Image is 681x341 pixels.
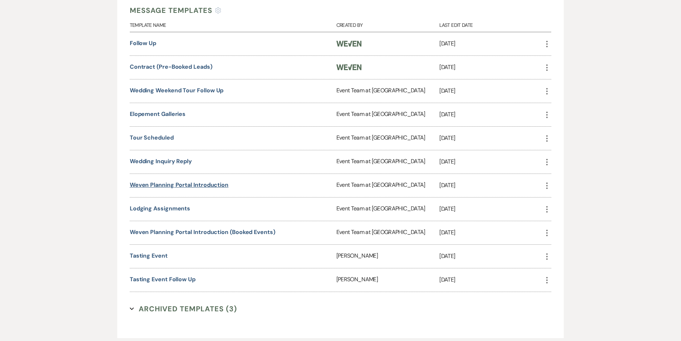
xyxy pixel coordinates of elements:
div: [PERSON_NAME] [336,245,440,268]
a: Follow Up [130,39,156,47]
p: [DATE] [439,157,543,166]
a: Contract (Pre-Booked Leads) [130,63,212,70]
img: Weven Logo [336,41,362,47]
div: [PERSON_NAME] [336,268,440,292]
a: Weven Planning Portal Introduction [130,181,228,189]
div: Event Team at [GEOGRAPHIC_DATA] [336,127,440,150]
div: Event Team at [GEOGRAPHIC_DATA] [336,221,440,244]
p: [DATE] [439,86,543,96]
div: Event Team at [GEOGRAPHIC_DATA] [336,174,440,197]
div: Last Edit Date [439,16,543,32]
div: Event Team at [GEOGRAPHIC_DATA] [336,150,440,174]
p: [DATE] [439,181,543,190]
a: Lodging Assignments [130,205,190,212]
img: Weven Logo [336,64,362,70]
a: Tour Scheduled [130,134,174,141]
p: [DATE] [439,275,543,284]
button: Archived Templates (3) [130,303,237,314]
div: Event Team at [GEOGRAPHIC_DATA] [336,79,440,103]
p: [DATE] [439,63,543,72]
div: Created By [336,16,440,32]
p: [DATE] [439,110,543,119]
p: [DATE] [439,204,543,214]
p: [DATE] [439,228,543,237]
a: Elopement Galleries [130,110,186,118]
a: Wedding Inquiry Reply [130,157,192,165]
a: Tasting Event Follow Up [130,276,196,283]
a: Tasting Event [130,252,168,259]
a: Weven Planning Portal Introduction (Booked Events) [130,228,275,236]
p: [DATE] [439,133,543,143]
p: [DATE] [439,252,543,261]
div: Template Name [130,16,336,32]
div: Event Team at [GEOGRAPHIC_DATA] [336,103,440,126]
a: Wedding Weekend Tour Follow Up [130,87,224,94]
h4: Message Templates [130,5,212,16]
p: [DATE] [439,39,543,48]
div: Event Team at [GEOGRAPHIC_DATA] [336,198,440,221]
